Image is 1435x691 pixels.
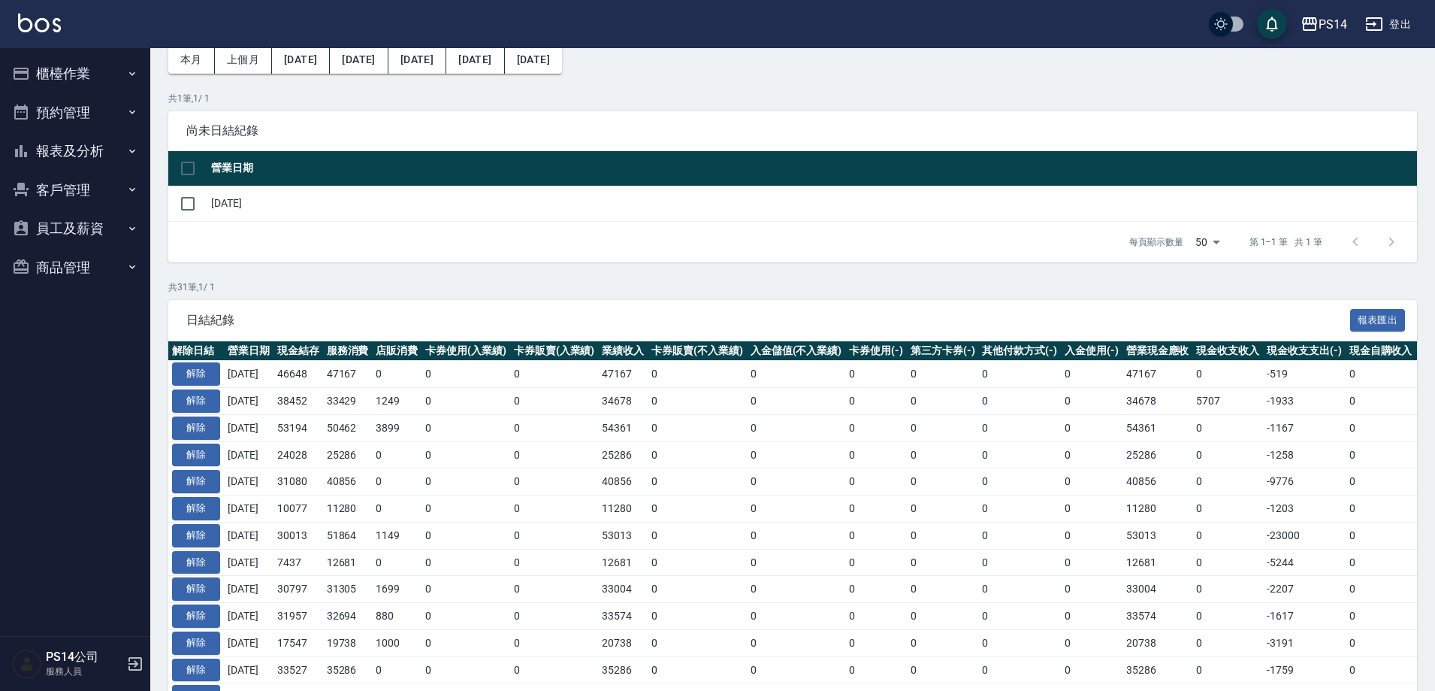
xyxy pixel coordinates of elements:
[1350,312,1406,326] a: 報表匯出
[1122,656,1193,683] td: 35286
[172,577,220,601] button: 解除
[1061,496,1122,523] td: 0
[1122,629,1193,656] td: 20738
[598,341,648,361] th: 業績收入
[1061,549,1122,576] td: 0
[446,46,504,74] button: [DATE]
[1263,576,1346,603] td: -2207
[1359,11,1417,38] button: 登出
[224,441,273,468] td: [DATE]
[273,341,323,361] th: 現金結存
[323,576,373,603] td: 31305
[1061,414,1122,441] td: 0
[224,361,273,388] td: [DATE]
[648,656,747,683] td: 0
[1061,468,1122,496] td: 0
[207,151,1417,186] th: 營業日期
[978,549,1061,576] td: 0
[6,93,144,132] button: 預約管理
[1263,522,1346,549] td: -23000
[510,549,599,576] td: 0
[747,629,846,656] td: 0
[224,496,273,523] td: [DATE]
[172,417,220,440] button: 解除
[648,549,747,576] td: 0
[1346,522,1416,549] td: 0
[172,632,220,655] button: 解除
[978,656,1061,683] td: 0
[1346,496,1416,523] td: 0
[747,656,846,683] td: 0
[1061,576,1122,603] td: 0
[421,522,510,549] td: 0
[421,496,510,523] td: 0
[323,341,373,361] th: 服務消費
[273,414,323,441] td: 53194
[372,388,421,415] td: 1249
[1189,222,1225,262] div: 50
[648,496,747,523] td: 0
[978,522,1061,549] td: 0
[747,341,846,361] th: 入金儲值(不入業績)
[224,549,273,576] td: [DATE]
[845,496,907,523] td: 0
[323,361,373,388] td: 47167
[1295,9,1353,40] button: PS14
[907,414,979,441] td: 0
[1122,603,1193,630] td: 33574
[1061,629,1122,656] td: 0
[172,524,220,547] button: 解除
[1122,414,1193,441] td: 54361
[978,441,1061,468] td: 0
[598,603,648,630] td: 33574
[747,496,846,523] td: 0
[372,496,421,523] td: 0
[6,132,144,171] button: 報表及分析
[6,171,144,210] button: 客戶管理
[168,92,1417,105] p: 共 1 筆, 1 / 1
[207,186,1417,221] td: [DATE]
[172,470,220,493] button: 解除
[172,444,220,467] button: 解除
[1192,468,1263,496] td: 0
[323,388,373,415] td: 33429
[1061,656,1122,683] td: 0
[598,549,648,576] td: 12681
[1122,576,1193,603] td: 33004
[186,313,1350,328] span: 日結紀錄
[598,361,648,388] td: 47167
[1263,414,1346,441] td: -1167
[1192,522,1263,549] td: 0
[648,441,747,468] td: 0
[372,522,421,549] td: 1149
[845,388,907,415] td: 0
[1346,603,1416,630] td: 0
[323,468,373,496] td: 40856
[12,649,42,679] img: Person
[978,603,1061,630] td: 0
[510,496,599,523] td: 0
[1346,576,1416,603] td: 0
[1122,522,1193,549] td: 53013
[1192,388,1263,415] td: 5707
[1263,549,1346,576] td: -5244
[1319,15,1347,34] div: PS14
[372,603,421,630] td: 880
[510,414,599,441] td: 0
[224,576,273,603] td: [DATE]
[1192,603,1263,630] td: 0
[372,629,421,656] td: 1000
[648,361,747,388] td: 0
[1192,496,1263,523] td: 0
[172,659,220,682] button: 解除
[1263,656,1346,683] td: -1759
[168,280,1417,294] p: 共 31 筆, 1 / 1
[648,522,747,549] td: 0
[168,341,224,361] th: 解除日結
[747,522,846,549] td: 0
[907,656,979,683] td: 0
[273,361,323,388] td: 46648
[224,522,273,549] td: [DATE]
[273,522,323,549] td: 30013
[1061,441,1122,468] td: 0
